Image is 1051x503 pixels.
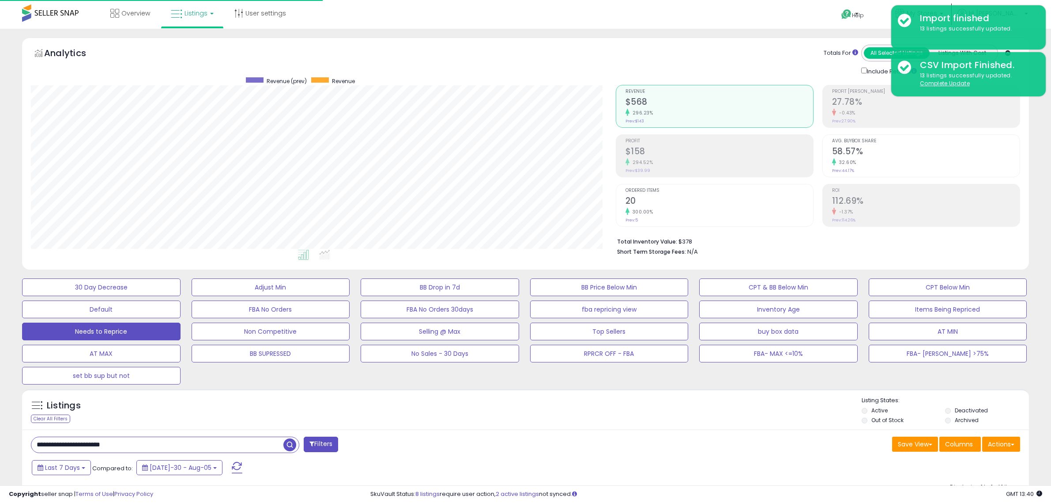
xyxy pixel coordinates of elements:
label: Deactivated [955,407,988,414]
span: Listings [185,9,207,18]
a: Terms of Use [75,490,113,498]
span: Avg. Buybox Share [832,139,1020,144]
button: Actions [982,437,1020,452]
button: FBA No Orders 30days [361,301,519,318]
button: RPRCR OFF - FBA [530,345,689,362]
button: Non Competitive [192,323,350,340]
small: Prev: 5 [625,217,638,223]
h2: $568 [625,97,813,109]
div: 13 listings successfully updated. [913,72,1039,88]
small: Prev: $39.99 [625,168,650,173]
h2: $158 [625,146,813,158]
a: Help [834,2,881,29]
u: Complete Update [920,80,970,87]
small: Prev: 114.26% [832,217,855,223]
button: [DATE]-30 - Aug-05 [136,460,222,475]
p: Listing States: [862,396,1029,405]
button: Inventory Age [699,301,858,318]
button: Last 7 Days [32,460,91,475]
small: 32.60% [836,159,856,166]
small: -1.37% [836,209,853,215]
span: Help [852,11,864,19]
span: Revenue (prev) [267,77,307,85]
button: FBA No Orders [192,301,350,318]
button: Adjust Min [192,278,350,296]
span: Revenue [332,77,355,85]
div: Displaying 1 to 1 of 1 items [950,483,1020,492]
span: [DATE]-30 - Aug-05 [150,463,211,472]
button: BB Price Below Min [530,278,689,296]
div: 13 listings successfully updated. [913,25,1039,33]
span: Last 7 Days [45,463,80,472]
strong: Copyright [9,490,41,498]
span: ROI [832,188,1020,193]
small: Prev: $143 [625,118,644,124]
div: Clear All Filters [31,415,70,423]
small: -0.43% [836,110,855,116]
label: Archived [955,416,979,424]
button: BB Drop in 7d [361,278,519,296]
button: CPT & BB Below Min [699,278,858,296]
button: FBA- [PERSON_NAME] >75% [869,345,1027,362]
small: 294.52% [629,159,653,166]
a: 8 listings [415,490,440,498]
button: Selling @ Max [361,323,519,340]
button: buy box data [699,323,858,340]
span: N/A [687,248,698,256]
div: Import finished [913,12,1039,25]
button: All Selected Listings [864,47,930,59]
button: BB SUPRESSED [192,345,350,362]
small: Prev: 44.17% [832,168,854,173]
small: Prev: 27.90% [832,118,855,124]
span: Ordered Items [625,188,813,193]
h2: 27.78% [832,97,1020,109]
h5: Analytics [44,47,103,61]
div: SkuVault Status: require user action, not synced. [370,490,1042,499]
span: Overview [121,9,150,18]
small: 296.23% [629,110,653,116]
div: seller snap | | [9,490,153,499]
div: Include Returns [855,66,927,76]
span: Revenue [625,89,813,94]
i: Get Help [841,9,852,20]
small: 300.00% [629,209,653,215]
span: Profit [PERSON_NAME] [832,89,1020,94]
b: Total Inventory Value: [617,238,677,245]
b: Short Term Storage Fees: [617,248,686,255]
a: 2 active listings [496,490,539,498]
button: Top Sellers [530,323,689,340]
h2: 20 [625,196,813,208]
li: $378 [617,236,1013,246]
button: Save View [892,437,938,452]
button: 30 Day Decrease [22,278,181,296]
label: Out of Stock [871,416,904,424]
button: set bb sup but not [22,367,181,385]
button: Needs to Reprice [22,323,181,340]
button: fba repricing view [530,301,689,318]
button: AT MAX [22,345,181,362]
a: Privacy Policy [114,490,153,498]
span: Profit [625,139,813,144]
button: FBA- MAX <=10% [699,345,858,362]
h2: 58.57% [832,146,1020,158]
h2: 112.69% [832,196,1020,208]
button: AT MIN [869,323,1027,340]
span: Columns [945,440,973,449]
h5: Listings [47,400,81,412]
button: No Sales - 30 Days [361,345,519,362]
button: Filters [304,437,338,452]
label: Active [871,407,888,414]
button: CPT Below Min [869,278,1027,296]
button: Items Being Repriced [869,301,1027,318]
div: Totals For [824,49,858,57]
button: Default [22,301,181,318]
div: CSV Import Finished. [913,59,1039,72]
span: 2025-08-14 13:40 GMT [1006,490,1042,498]
span: Compared to: [92,464,133,473]
button: Columns [939,437,981,452]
